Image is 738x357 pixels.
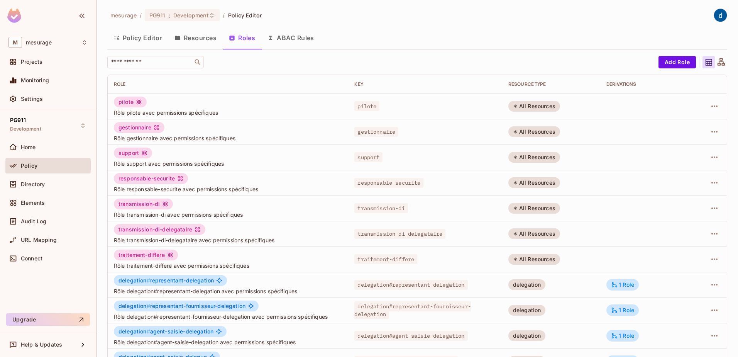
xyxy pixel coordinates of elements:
div: 1 Role [611,307,634,314]
span: # [147,303,150,309]
span: Projects [21,59,42,65]
li: / [223,12,225,19]
div: All Resources [508,126,560,137]
span: Rôle support avec permissions spécifiques [114,160,342,167]
button: Policy Editor [107,28,168,48]
button: Add Role [658,56,696,68]
div: gestionnaire [114,122,164,133]
span: pilote [354,101,379,111]
div: delegation [508,279,546,290]
span: URL Mapping [21,237,57,243]
button: Upgrade [6,313,90,326]
div: traitement-differe [114,250,178,260]
div: All Resources [508,152,560,163]
div: responsable-securite [114,173,188,184]
div: RESOURCE TYPE [508,81,594,87]
span: PG911 [149,12,165,19]
button: Roles [223,28,261,48]
img: dev 911gcl [714,9,727,22]
span: delegation#representant-delegation [354,280,467,290]
div: transmission-di-delegataire [114,224,205,235]
span: Rôle pilote avec permissions spécifiques [114,109,342,116]
li: / [140,12,142,19]
span: delegation#agent-saisie-delegation [354,331,467,341]
div: All Resources [508,101,560,112]
span: Rôle transmission-di avec permissions spécifiques [114,211,342,218]
span: the active workspace [110,12,137,19]
span: Rôle traitement-differe avec permissions spécifiques [114,262,342,269]
button: Resources [168,28,223,48]
div: Key [354,81,496,87]
span: # [147,277,150,284]
span: Rôle delegation#representant-delegation avec permissions spécifiques [114,287,342,295]
span: Development [173,12,209,19]
div: All Resources [508,203,560,214]
span: Elements [21,200,45,206]
span: Monitoring [21,77,49,83]
span: Settings [21,96,43,102]
span: Policy Editor [228,12,262,19]
div: delegation [508,330,546,341]
span: representant-fournisseur-delegation [118,303,245,309]
span: PG911 [10,117,26,123]
div: Role [114,81,342,87]
span: representant-delegation [118,277,214,284]
span: agent-saisie-delegation [118,328,213,335]
span: traitement-differe [354,254,417,264]
div: transmission-di [114,199,173,209]
div: Derivations [606,81,683,87]
div: delegation [508,305,546,316]
div: support [114,148,152,158]
span: Rôle delegation#representant-fournisseur-delegation avec permissions spécifiques [114,313,342,320]
span: Rôle gestionnaire avec permissions spécifiques [114,134,342,142]
span: delegation [118,328,150,335]
div: 1 Role [611,332,634,339]
span: Home [21,144,36,150]
span: transmission-di-delegataire [354,229,445,239]
span: Rôle transmission-di-delegataire avec permissions spécifiques [114,236,342,244]
span: Audit Log [21,218,46,224]
span: Directory [21,181,45,187]
span: Workspace: mesurage [26,39,52,46]
span: delegation [118,277,150,284]
span: Policy [21,163,37,169]
span: Rôle delegation#agent-saisie-delegation avec permissions spécifiques [114,338,342,346]
span: delegation#representant-fournisseur-delegation [354,301,471,319]
span: gestionnaire [354,127,398,137]
span: Rôle responsable-securite avec permissions spécifiques [114,185,342,193]
span: # [147,328,150,335]
span: support [354,152,383,162]
div: All Resources [508,254,560,265]
span: Development [10,126,41,132]
span: M [8,37,22,48]
img: SReyMgAAAABJRU5ErkJggg== [7,8,21,23]
span: transmission-di [354,203,408,213]
span: Connect [21,255,42,262]
div: All Resources [508,228,560,239]
span: responsable-securite [354,178,423,188]
div: 1 Role [611,281,634,288]
div: All Resources [508,177,560,188]
span: : [168,12,171,19]
button: ABAC Rules [261,28,320,48]
div: pilote [114,97,147,107]
span: Help & Updates [21,342,62,348]
span: delegation [118,303,150,309]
